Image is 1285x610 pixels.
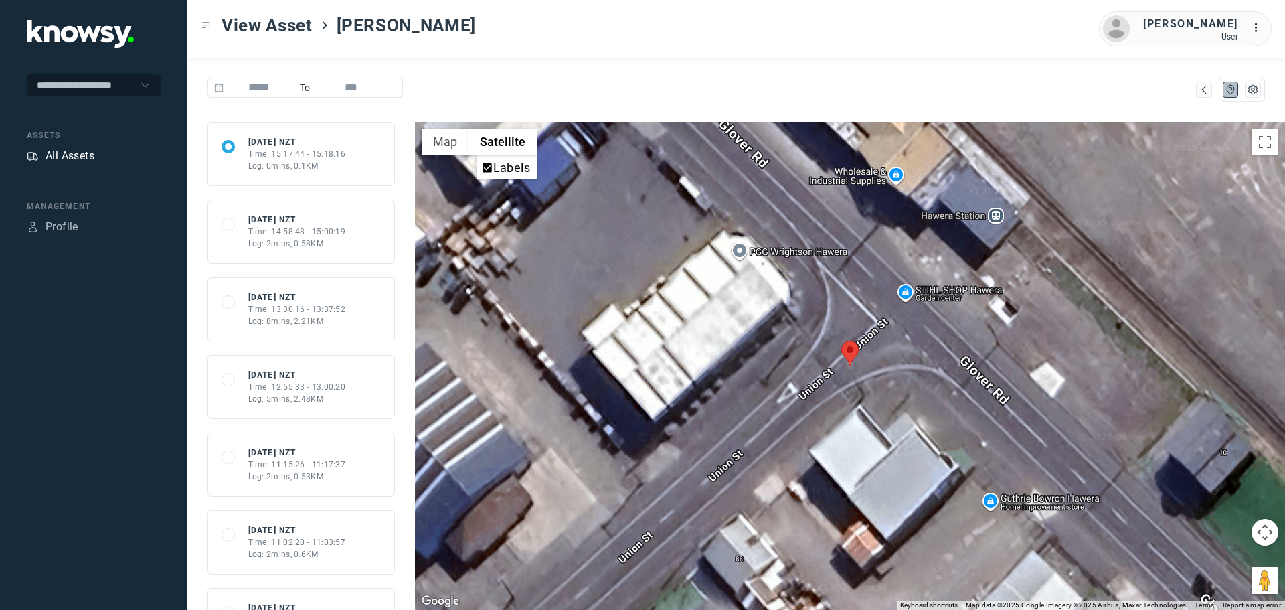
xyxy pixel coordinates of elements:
[248,226,346,238] div: Time: 14:58:48 - 15:00:19
[248,459,346,471] div: Time: 11:15:26 - 11:17:37
[248,369,346,381] div: [DATE] NZT
[248,381,346,393] div: Time: 12:55:33 - 13:00:20
[1198,84,1210,96] div: Map
[966,601,1187,609] span: Map data ©2025 Google Imagery ©2025 Airbus, Maxar Technologies
[248,471,346,483] div: Log: 2mins, 0.53KM
[477,155,537,179] ul: Show satellite imagery
[201,21,211,30] div: Toggle Menu
[1252,20,1268,36] div: :
[248,536,346,548] div: Time: 11:02:20 - 11:03:57
[222,13,313,37] span: View Asset
[337,13,476,37] span: [PERSON_NAME]
[248,548,346,560] div: Log: 2mins, 0.6KM
[248,291,346,303] div: [DATE] NZT
[248,393,346,405] div: Log: 5mins, 2.48KM
[418,593,462,610] img: Google
[248,160,346,172] div: Log: 0mins, 0.1KM
[27,148,94,164] a: AssetsAll Assets
[248,303,346,315] div: Time: 13:30:16 - 13:37:52
[27,129,161,141] div: Assets
[1143,32,1238,42] div: User
[493,161,530,175] label: Labels
[27,20,134,48] img: Application Logo
[1103,15,1130,42] img: avatar.png
[27,221,39,233] div: Profile
[27,219,78,235] a: ProfileProfile
[27,200,161,212] div: Management
[248,524,346,536] div: [DATE] NZT
[1143,16,1238,32] div: [PERSON_NAME]
[418,593,462,610] a: Open this area in Google Maps (opens a new window)
[248,214,346,226] div: [DATE] NZT
[900,601,958,610] button: Keyboard shortcuts
[46,148,94,164] div: All Assets
[468,129,537,155] button: Show satellite imagery
[248,136,346,148] div: [DATE] NZT
[319,20,330,31] div: >
[1225,84,1237,96] div: Map
[1195,601,1215,609] a: Terms (opens in new tab)
[1252,20,1268,38] div: :
[1247,84,1259,96] div: List
[1252,129,1278,155] button: Toggle fullscreen view
[27,150,39,162] div: Assets
[248,238,346,250] div: Log: 2mins, 0.58KM
[1252,567,1278,594] button: Drag Pegman onto the map to open Street View
[422,129,468,155] button: Show street map
[294,78,316,98] span: To
[1223,601,1281,609] a: Report a map error
[1252,519,1278,546] button: Map camera controls
[1252,23,1266,33] tspan: ...
[248,447,346,459] div: [DATE] NZT
[248,148,346,160] div: Time: 15:17:44 - 15:18:16
[248,315,346,327] div: Log: 8mins, 2.21KM
[478,157,535,178] li: Labels
[46,219,78,235] div: Profile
